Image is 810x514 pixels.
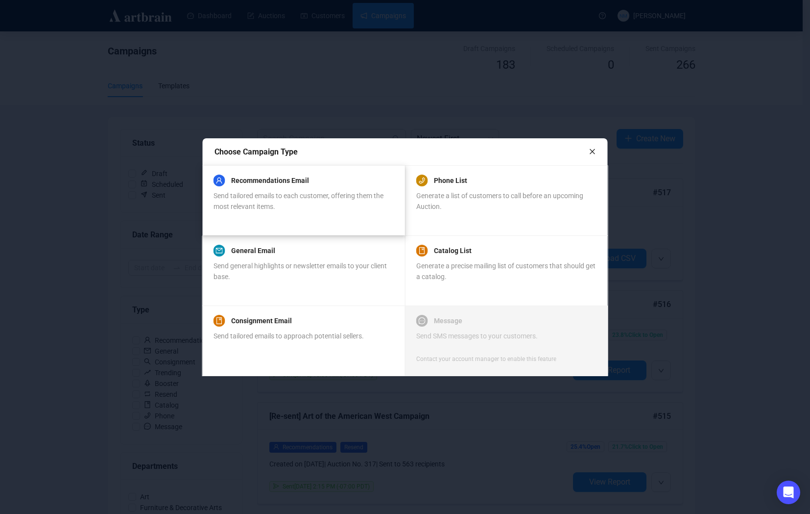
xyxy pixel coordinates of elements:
span: user [216,177,223,184]
span: Send tailored emails to approach potential sellers. [214,332,364,340]
span: Send general highlights or newsletter emails to your client base. [214,262,387,281]
span: Send tailored emails to each customer, offering them the most relevant items. [214,192,383,210]
span: phone [419,177,426,184]
a: Message [434,315,462,327]
span: Generate a list of customers to call before an upcoming Auction. [416,192,583,210]
span: Send SMS messages to your customers. [416,332,538,340]
a: General Email [231,245,275,257]
span: message [419,317,426,324]
span: book [216,317,223,324]
span: book [419,247,426,254]
div: Choose Campaign Type [214,146,589,158]
a: Consignment Email [231,315,292,327]
a: Catalog List [434,245,472,257]
div: Contact your account manager to enable this feature [416,354,556,364]
span: close [589,148,596,155]
a: Phone List [434,175,467,186]
a: Recommendations Email [231,175,309,186]
span: Generate a precise mailing list of customers that should get a catalog. [416,262,596,281]
div: Open Intercom Messenger [777,481,800,504]
span: mail [216,247,223,254]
